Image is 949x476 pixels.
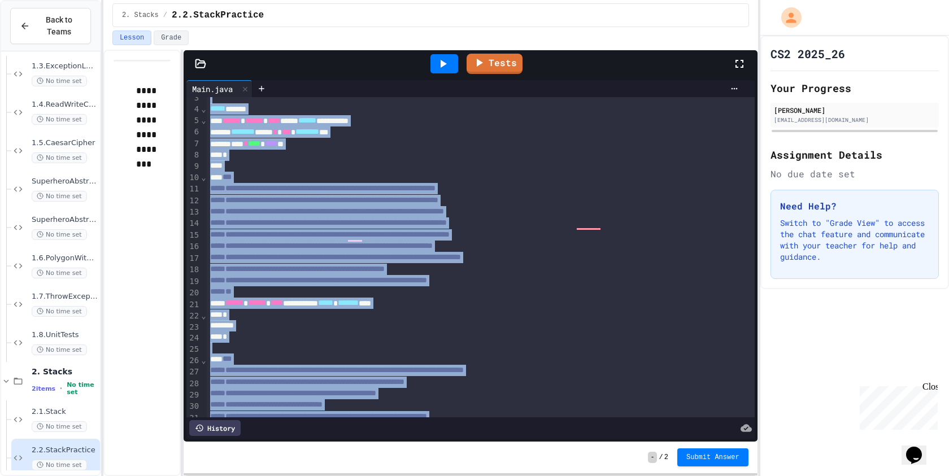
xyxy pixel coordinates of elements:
p: Switch to "Grade View" to access the chat feature and communicate with your teacher for help and ... [780,217,929,263]
h2: Your Progress [770,80,939,96]
div: 7 [186,138,201,150]
div: [EMAIL_ADDRESS][DOMAIN_NAME] [774,116,935,124]
span: 1.3.ExceptionLabB [32,62,98,71]
span: 2 [664,453,668,462]
div: 29 [186,390,201,401]
div: 28 [186,378,201,390]
div: 26 [186,355,201,366]
div: 19 [186,276,201,287]
span: SuperheroAbstractToInterface [32,215,98,225]
div: History [189,420,241,436]
div: My Account [769,5,804,30]
div: 30 [186,401,201,412]
span: No time set [32,76,87,86]
span: No time set [32,152,87,163]
iframe: chat widget [902,431,938,465]
span: No time set [32,268,87,278]
span: 1.8.UnitTests [32,330,98,340]
div: 13 [186,207,201,218]
span: Back to Teams [37,14,81,38]
div: 11 [186,184,201,195]
div: 18 [186,264,201,276]
div: 9 [186,161,201,172]
h2: Assignment Details [770,147,939,163]
div: 6 [186,126,201,138]
div: Chat with us now!Close [5,5,78,72]
span: SuperheroAbstractExample [32,177,98,186]
span: 1.7.ThrowExceptions [32,292,98,302]
span: Fold line [201,104,206,113]
span: / [163,11,167,20]
div: 20 [186,287,201,299]
a: Tests [467,54,523,74]
div: 21 [186,299,201,311]
span: No time set [32,421,87,432]
div: 17 [186,253,201,264]
div: 8 [186,150,201,161]
div: Main.java [186,83,238,95]
span: Fold line [201,116,206,125]
span: 2.2.StackPractice [32,446,98,455]
span: - [648,452,656,463]
span: 2.1.Stack [32,407,98,417]
span: No time set [32,344,87,355]
button: Grade [154,30,189,45]
span: No time set [32,191,87,202]
span: Fold line [201,173,206,182]
span: 2.2.StackPractice [172,8,264,22]
span: 1.5.CaesarCipher [32,138,98,148]
div: 16 [186,241,201,252]
span: • [60,384,62,393]
button: Back to Teams [10,8,91,44]
iframe: chat widget [855,382,938,430]
span: No time set [32,229,87,240]
span: Fold line [201,356,206,365]
div: 14 [186,218,201,229]
span: No time set [32,306,87,317]
div: 31 [186,413,201,424]
span: 1.6.PolygonWithInterface [32,254,98,263]
div: No due date set [770,167,939,181]
span: 1.4.ReadWriteCatchExceptions [32,100,98,110]
button: Submit Answer [677,448,748,466]
div: 24 [186,333,201,344]
div: 23 [186,322,201,333]
span: No time set [32,114,87,125]
span: 2. Stacks [32,366,98,377]
span: Submit Answer [686,453,739,462]
button: Lesson [112,30,151,45]
div: 25 [186,344,201,355]
div: 15 [186,230,201,241]
span: Fold line [201,311,206,320]
div: 3 [186,93,201,104]
div: 10 [186,172,201,184]
div: 5 [186,115,201,126]
h1: CS2 2025_26 [770,46,845,62]
span: 2 items [32,385,55,392]
span: / [659,453,663,462]
span: No time set [67,381,98,396]
span: No time set [32,460,87,470]
div: 12 [186,195,201,207]
div: 4 [186,104,201,115]
div: 27 [186,366,201,378]
div: 22 [186,311,201,322]
span: 2. Stacks [122,11,159,20]
div: [PERSON_NAME] [774,105,935,115]
div: Main.java [186,80,253,97]
h3: Need Help? [780,199,929,213]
